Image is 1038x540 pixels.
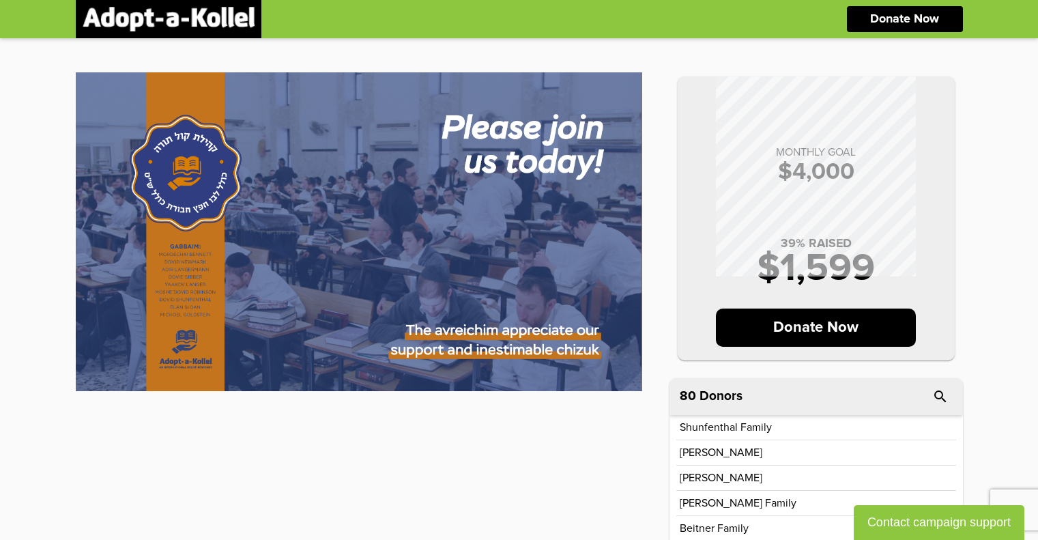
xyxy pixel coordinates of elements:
i: search [932,388,949,405]
img: wIXMKzDbdW.sHfyl5CMYm.jpg [76,72,642,391]
p: Donate Now [716,309,916,347]
p: $ [691,160,941,184]
span: 80 [680,390,696,403]
p: Donors [700,390,743,403]
p: [PERSON_NAME] [680,472,762,483]
p: [PERSON_NAME] Family [680,498,796,509]
p: [PERSON_NAME] [680,447,762,458]
p: Beitner Family [680,523,749,534]
p: Shunfenthal Family [680,422,772,433]
button: Contact campaign support [854,505,1024,540]
p: Donate Now [870,13,939,25]
p: MONTHLY GOAL [691,147,941,158]
img: logonobg.png [83,7,255,31]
